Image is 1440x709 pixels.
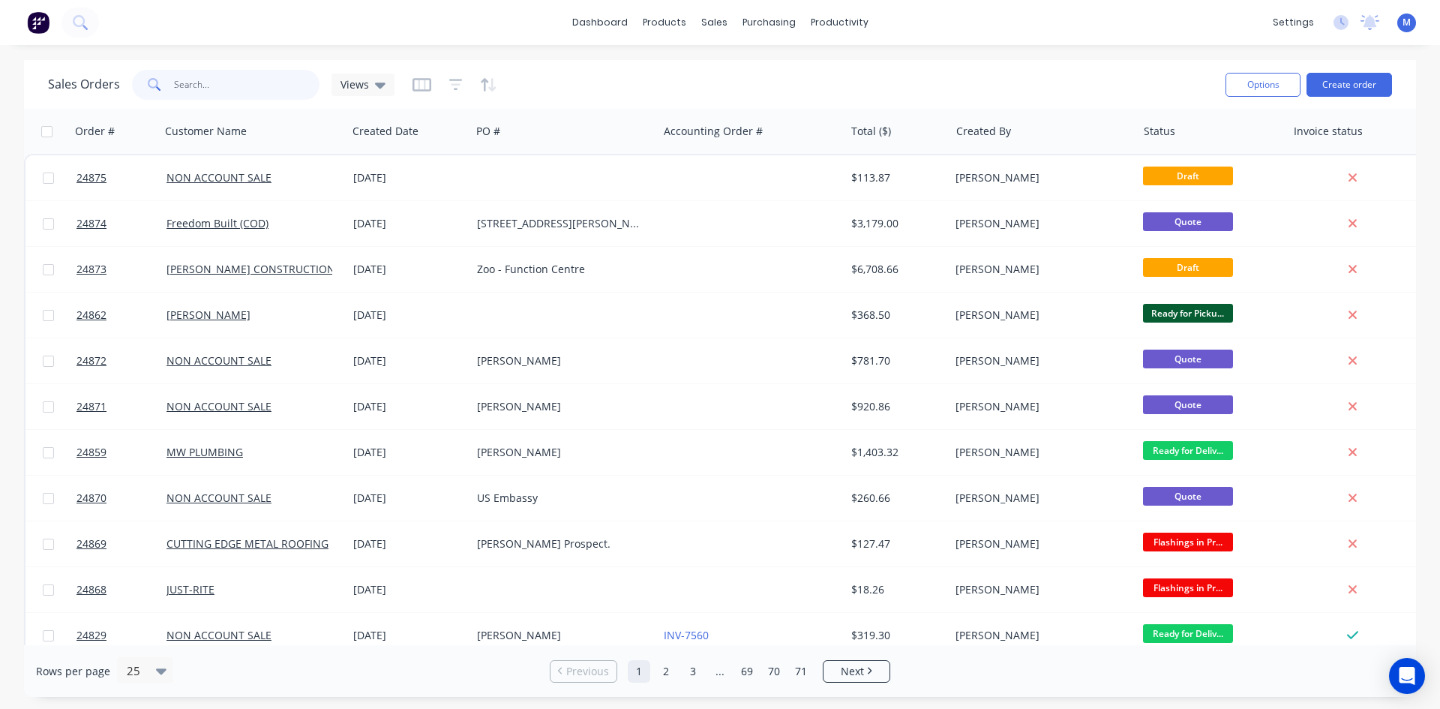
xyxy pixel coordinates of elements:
[340,77,369,92] span: Views
[709,660,731,683] a: Jump forward
[76,628,106,643] span: 24829
[736,660,758,683] a: Page 69
[48,77,120,92] h1: Sales Orders
[851,124,891,139] div: Total ($)
[851,628,939,643] div: $319.30
[1143,212,1233,231] span: Quote
[477,216,643,231] div: [STREET_ADDRESS][PERSON_NAME][PERSON_NAME]
[166,216,268,230] a: Freedom Built (COD)
[1389,658,1425,694] div: Open Intercom Messenger
[76,201,166,246] a: 24874
[166,491,271,505] a: NON ACCOUNT SALE
[955,170,1122,185] div: [PERSON_NAME]
[76,262,106,277] span: 24873
[1143,578,1233,597] span: Flashings in Pr...
[955,491,1122,506] div: [PERSON_NAME]
[166,582,214,596] a: JUST-RITE
[851,491,939,506] div: $260.66
[353,628,465,643] div: [DATE]
[694,11,735,34] div: sales
[851,216,939,231] div: $3,179.00
[353,582,465,597] div: [DATE]
[956,124,1011,139] div: Created By
[790,660,812,683] a: Page 71
[823,664,889,679] a: Next page
[76,491,106,506] span: 24870
[955,308,1122,323] div: [PERSON_NAME]
[1265,11,1321,34] div: settings
[851,582,939,597] div: $18.26
[76,399,106,414] span: 24871
[955,582,1122,597] div: [PERSON_NAME]
[851,353,939,368] div: $781.70
[841,664,864,679] span: Next
[1143,304,1233,323] span: Ready for Picku...
[166,445,243,459] a: MW PLUMBING
[174,70,320,100] input: Search...
[353,399,465,414] div: [DATE]
[682,660,704,683] a: Page 3
[851,262,939,277] div: $6,708.66
[955,628,1122,643] div: [PERSON_NAME]
[76,216,106,231] span: 24874
[166,536,328,551] a: CUTTING EDGE METAL ROOFING
[955,399,1122,414] div: [PERSON_NAME]
[353,353,465,368] div: [DATE]
[1143,350,1233,368] span: Quote
[166,308,250,322] a: [PERSON_NAME]
[75,124,115,139] div: Order #
[851,308,939,323] div: $368.50
[353,308,465,323] div: [DATE]
[628,660,650,683] a: Page 1 is your current page
[851,445,939,460] div: $1,403.32
[477,491,643,506] div: US Embassy
[664,124,763,139] div: Accounting Order #
[735,11,803,34] div: purchasing
[76,353,106,368] span: 24872
[1144,124,1175,139] div: Status
[166,628,271,642] a: NON ACCOUNT SALE
[477,353,643,368] div: [PERSON_NAME]
[851,399,939,414] div: $920.86
[353,536,465,551] div: [DATE]
[166,353,271,368] a: NON ACCOUNT SALE
[76,567,166,612] a: 24868
[353,445,465,460] div: [DATE]
[76,613,166,658] a: 24829
[1143,487,1233,506] span: Quote
[544,660,896,683] ul: Pagination
[27,11,49,34] img: Factory
[1143,624,1233,643] span: Ready for Deliv...
[166,170,271,185] a: NON ACCOUNT SALE
[353,262,465,277] div: [DATE]
[352,124,418,139] div: Created Date
[1143,395,1233,414] span: Quote
[550,664,616,679] a: Previous page
[664,628,709,642] a: INV-7560
[165,124,247,139] div: Customer Name
[955,262,1122,277] div: [PERSON_NAME]
[76,430,166,475] a: 24859
[353,170,465,185] div: [DATE]
[476,124,500,139] div: PO #
[955,536,1122,551] div: [PERSON_NAME]
[76,582,106,597] span: 24868
[477,536,643,551] div: [PERSON_NAME] Prospect.
[1143,167,1233,185] span: Draft
[1143,441,1233,460] span: Ready for Deliv...
[1294,124,1363,139] div: Invoice status
[36,664,110,679] span: Rows per page
[655,660,677,683] a: Page 2
[1225,73,1300,97] button: Options
[76,384,166,429] a: 24871
[76,445,106,460] span: 24859
[635,11,694,34] div: products
[76,521,166,566] a: 24869
[955,216,1122,231] div: [PERSON_NAME]
[166,399,271,413] a: NON ACCOUNT SALE
[477,628,643,643] div: [PERSON_NAME]
[76,338,166,383] a: 24872
[1306,73,1392,97] button: Create order
[566,664,609,679] span: Previous
[76,155,166,200] a: 24875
